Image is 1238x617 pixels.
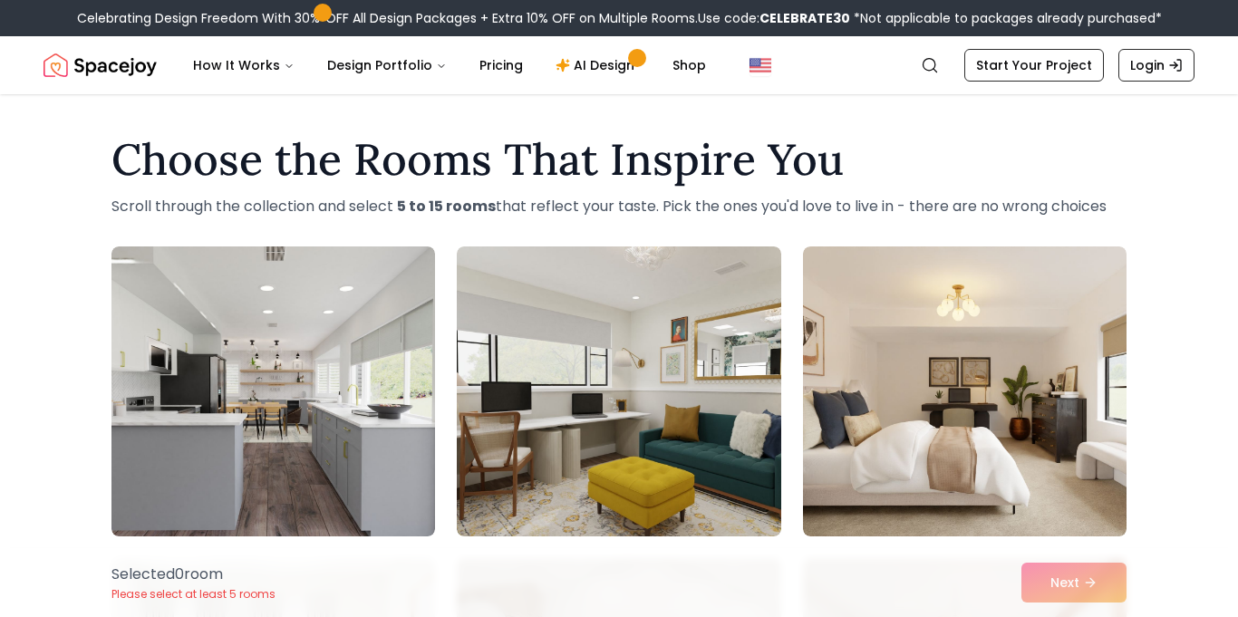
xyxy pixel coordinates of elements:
[313,47,461,83] button: Design Portfolio
[111,564,276,585] p: Selected 0 room
[658,47,721,83] a: Shop
[111,246,435,536] img: Room room-1
[179,47,721,83] nav: Main
[465,47,537,83] a: Pricing
[397,196,496,217] strong: 5 to 15 rooms
[698,9,850,27] span: Use code:
[77,9,1162,27] div: Celebrating Design Freedom With 30% OFF All Design Packages + Extra 10% OFF on Multiple Rooms.
[179,47,309,83] button: How It Works
[964,49,1104,82] a: Start Your Project
[457,246,780,536] img: Room room-2
[44,47,157,83] a: Spacejoy
[759,9,850,27] b: CELEBRATE30
[111,196,1127,217] p: Scroll through the collection and select that reflect your taste. Pick the ones you'd love to liv...
[44,36,1194,94] nav: Global
[850,9,1162,27] span: *Not applicable to packages already purchased*
[111,587,276,602] p: Please select at least 5 rooms
[1118,49,1194,82] a: Login
[44,47,157,83] img: Spacejoy Logo
[803,246,1127,536] img: Room room-3
[750,54,771,76] img: United States
[111,138,1127,181] h1: Choose the Rooms That Inspire You
[541,47,654,83] a: AI Design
